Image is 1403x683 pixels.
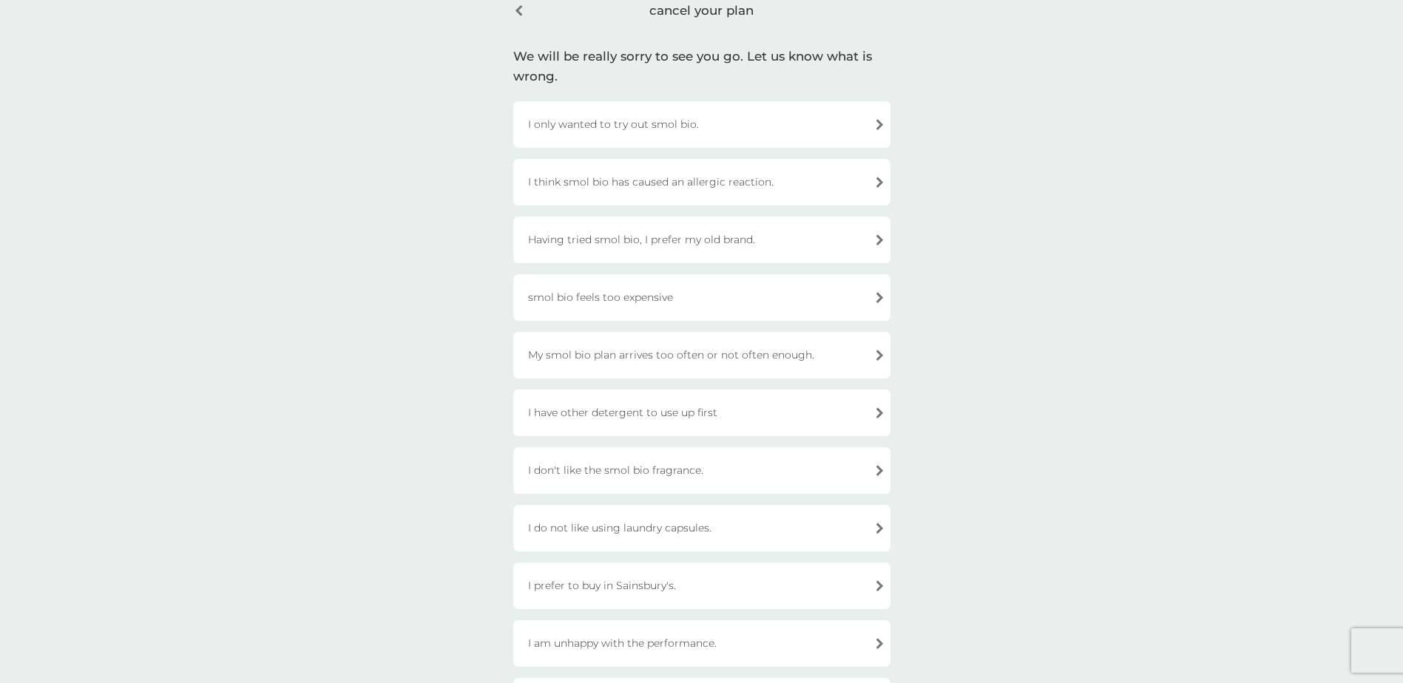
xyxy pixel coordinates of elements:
[513,159,890,205] div: I think smol bio has caused an allergic reaction.
[513,447,890,494] div: I don't like the smol bio fragrance.
[513,47,890,86] div: We will be really sorry to see you go. Let us know what is wrong.
[513,217,890,263] div: Having tried smol bio, I prefer my old brand.
[513,101,890,148] div: I only wanted to try out smol bio.
[513,332,890,378] div: My smol bio plan arrives too often or not often enough.
[513,505,890,551] div: I do not like using laundry capsules.
[513,620,890,667] div: I am unhappy with the performance.
[513,274,890,321] div: smol bio feels too expensive
[513,390,890,436] div: I have other detergent to use up first
[513,563,890,609] div: I prefer to buy in Sainsbury's.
